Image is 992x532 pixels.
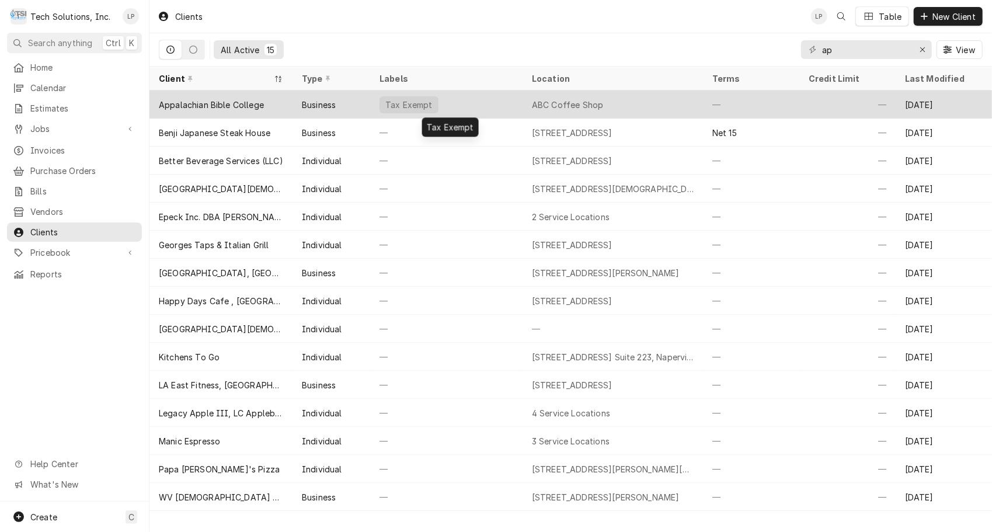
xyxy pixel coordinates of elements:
[703,371,799,399] div: —
[896,147,992,175] div: [DATE]
[896,119,992,147] div: [DATE]
[896,427,992,455] div: [DATE]
[302,239,342,251] div: Individual
[7,182,142,201] a: Bills
[370,455,523,483] div: —
[159,183,283,195] div: [GEOGRAPHIC_DATA][DEMOGRAPHIC_DATA]
[896,259,992,287] div: [DATE]
[896,371,992,399] div: [DATE]
[7,454,142,474] a: Go to Help Center
[7,222,142,242] a: Clients
[7,141,142,160] a: Invoices
[799,175,896,203] div: —
[703,315,799,343] div: —
[799,371,896,399] div: —
[30,458,135,470] span: Help Center
[532,72,694,85] div: Location
[370,483,523,511] div: —
[822,40,910,59] input: Keyword search
[28,37,92,49] span: Search anything
[799,427,896,455] div: —
[302,267,336,279] div: Business
[896,455,992,483] div: [DATE]
[532,407,610,419] div: 4 Service Locations
[267,44,274,56] div: 15
[370,315,523,343] div: —
[30,61,136,74] span: Home
[896,399,992,427] div: [DATE]
[896,231,992,259] div: [DATE]
[129,37,134,49] span: K
[7,161,142,180] a: Purchase Orders
[159,407,283,419] div: Legacy Apple III, LC Applebees
[159,127,270,139] div: Benji Japanese Steak House
[302,379,336,391] div: Business
[30,268,136,280] span: Reports
[370,399,523,427] div: —
[159,267,283,279] div: [GEOGRAPHIC_DATA], [GEOGRAPHIC_DATA]
[523,315,703,343] div: —
[703,203,799,231] div: —
[905,72,980,85] div: Last Modified
[159,463,280,475] div: Papa [PERSON_NAME]'s Pizza
[302,463,342,475] div: Individual
[302,295,342,307] div: Individual
[159,323,283,335] div: [GEOGRAPHIC_DATA][DEMOGRAPHIC_DATA]
[302,435,342,447] div: Individual
[159,379,283,391] div: LA East Fitness, [GEOGRAPHIC_DATA]
[896,343,992,371] div: [DATE]
[30,246,119,259] span: Pricebook
[532,435,610,447] div: 3 Service Locations
[370,287,523,315] div: —
[799,483,896,511] div: —
[302,183,342,195] div: Individual
[913,40,932,59] button: Erase input
[123,8,139,25] div: Lisa Paschal's Avatar
[302,407,342,419] div: Individual
[532,127,612,139] div: [STREET_ADDRESS]
[896,91,992,119] div: [DATE]
[703,287,799,315] div: —
[712,127,737,139] div: Net 15
[302,323,342,335] div: Individual
[799,203,896,231] div: —
[302,72,358,85] div: Type
[703,399,799,427] div: —
[914,7,983,26] button: New Client
[703,231,799,259] div: —
[532,211,610,223] div: 2 Service Locations
[159,72,272,85] div: Client
[302,211,342,223] div: Individual
[937,40,983,59] button: View
[30,478,135,491] span: What's New
[380,72,513,85] div: Labels
[370,259,523,287] div: —
[703,427,799,455] div: —
[7,119,142,138] a: Go to Jobs
[532,99,603,111] div: ABC Coffee Shop
[712,72,788,85] div: Terms
[799,287,896,315] div: —
[532,295,612,307] div: [STREET_ADDRESS]
[370,427,523,455] div: —
[703,175,799,203] div: —
[953,44,977,56] span: View
[302,99,336,111] div: Business
[896,483,992,511] div: [DATE]
[799,399,896,427] div: —
[896,315,992,343] div: [DATE]
[799,147,896,175] div: —
[370,119,523,147] div: —
[532,491,680,503] div: [STREET_ADDRESS][PERSON_NAME]
[11,8,27,25] div: Tech Solutions, Inc.'s Avatar
[703,259,799,287] div: —
[159,99,264,111] div: Appalachian Bible College
[159,491,283,503] div: WV [DEMOGRAPHIC_DATA] Camp
[370,343,523,371] div: —
[159,155,283,167] div: Better Beverage Services (LLC)
[30,206,136,218] span: Vendors
[703,483,799,511] div: —
[370,371,523,399] div: —
[799,315,896,343] div: —
[7,78,142,98] a: Calendar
